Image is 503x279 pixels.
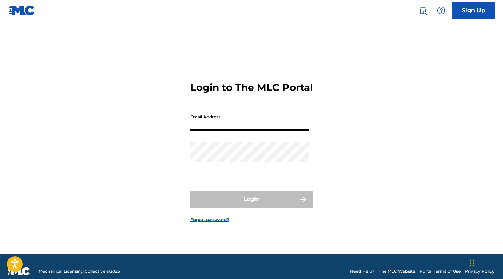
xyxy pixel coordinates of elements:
a: Forgot password? [190,217,229,223]
img: help [437,6,445,15]
a: Privacy Policy [465,268,495,274]
div: Widget de chat [468,245,503,279]
a: Need Help? [350,268,375,274]
img: search [419,6,427,15]
a: Portal Terms of Use [419,268,461,274]
a: The MLC Website [379,268,415,274]
a: Sign Up [452,2,495,19]
img: logo [8,267,30,275]
img: MLC Logo [8,5,35,15]
span: Mechanical Licensing Collective © 2025 [39,268,120,274]
h3: Login to The MLC Portal [190,81,313,94]
a: Public Search [416,4,430,18]
iframe: Chat Widget [468,245,503,279]
div: Help [434,4,448,18]
div: Arrastrar [470,252,474,273]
